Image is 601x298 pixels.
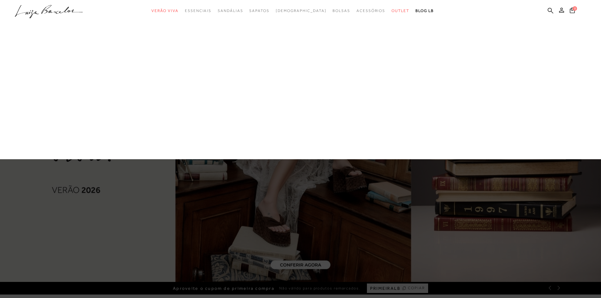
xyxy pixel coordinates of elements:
[185,5,211,17] a: categoryNavScreenReaderText
[151,9,179,13] span: Verão Viva
[218,5,243,17] a: categoryNavScreenReaderText
[333,5,350,17] a: categoryNavScreenReaderText
[185,9,211,13] span: Essenciais
[415,9,434,13] span: BLOG LB
[392,9,409,13] span: Outlet
[276,9,327,13] span: [DEMOGRAPHIC_DATA]
[356,9,385,13] span: Acessórios
[218,9,243,13] span: Sandálias
[568,7,577,15] button: 0
[276,5,327,17] a: noSubCategoriesText
[392,5,409,17] a: categoryNavScreenReaderText
[356,5,385,17] a: categoryNavScreenReaderText
[151,5,179,17] a: categoryNavScreenReaderText
[573,6,577,11] span: 0
[249,5,269,17] a: categoryNavScreenReaderText
[249,9,269,13] span: Sapatos
[415,5,434,17] a: BLOG LB
[333,9,350,13] span: Bolsas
